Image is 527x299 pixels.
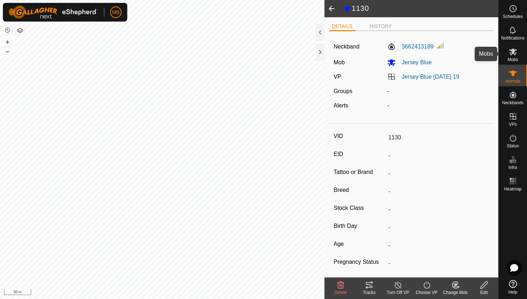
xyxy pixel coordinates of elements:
div: Choose VP [412,289,441,296]
div: - [384,87,492,96]
img: Gallagher Logo [9,6,98,19]
a: Help [499,277,527,297]
button: Reset Map [3,26,12,34]
div: Change Mob [441,289,470,296]
label: Breed [334,185,386,195]
span: MB [112,9,120,16]
div: Tracks [355,289,384,296]
label: Neckband [334,42,360,51]
li: HISTORY [367,23,395,30]
span: Jersey Blue [396,59,432,65]
div: Edit [470,289,498,296]
button: + [3,38,12,46]
span: VPs [509,122,517,126]
label: VID [334,132,386,141]
label: VP [334,74,341,80]
label: Stock Class [334,203,386,213]
label: Birth Day [334,221,386,231]
span: Mobs [508,57,518,62]
span: Schedules [503,14,523,19]
span: Notifications [501,36,524,40]
label: Alerts [334,102,348,109]
span: Infra [508,165,517,170]
span: Neckbands [502,101,523,105]
h2: 1130 [343,4,498,13]
div: Turn Off VP [384,289,412,296]
a: Contact Us [169,290,190,296]
label: Tattoo or Brand [334,167,386,177]
div: - [384,101,492,110]
a: Jersey Blue [DATE] 19 [402,74,459,80]
label: Weight [334,275,386,290]
span: Status [507,144,519,148]
label: Age [334,239,386,249]
label: Pregnancy Status [334,257,386,267]
button: – [3,47,12,56]
li: DETAILS [329,23,355,31]
a: Privacy Policy [134,290,161,296]
label: Groups [334,88,352,94]
span: Delete [334,290,347,295]
span: Help [508,290,517,294]
span: Animals [505,79,521,83]
button: Map Layers [16,26,24,35]
span: Heatmap [504,187,522,191]
label: Mob [334,59,345,65]
label: EID [334,149,386,159]
img: Signal strength [436,41,445,50]
label: 3662413189 [387,42,433,51]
